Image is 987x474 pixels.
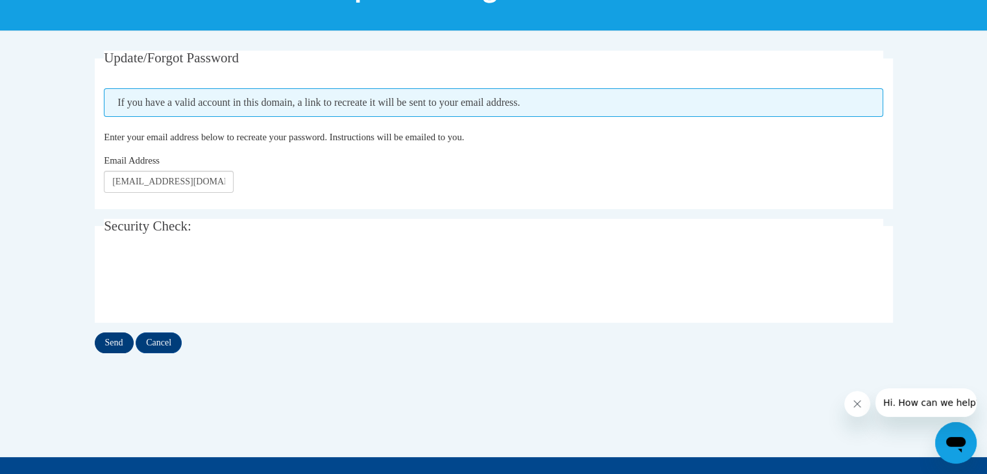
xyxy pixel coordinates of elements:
[104,155,160,166] span: Email Address
[844,391,870,417] iframe: Close message
[8,9,105,19] span: Hi. How can we help?
[104,50,239,66] span: Update/Forgot Password
[104,256,301,306] iframe: reCAPTCHA
[875,388,977,417] iframe: Message from company
[104,132,464,142] span: Enter your email address below to recreate your password. Instructions will be emailed to you.
[104,171,234,193] input: Email
[136,332,182,353] input: Cancel
[95,332,134,353] input: Send
[935,422,977,464] iframe: Button to launch messaging window
[104,88,883,117] span: If you have a valid account in this domain, a link to recreate it will be sent to your email addr...
[104,218,191,234] span: Security Check:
